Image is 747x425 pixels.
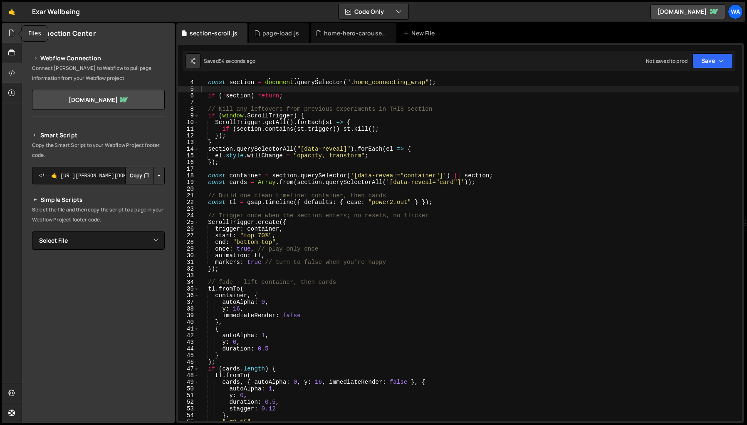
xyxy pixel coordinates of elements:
[125,167,165,184] div: Button group with nested dropdown
[178,199,199,206] div: 22
[178,365,199,372] div: 47
[190,29,237,37] div: section-scroll.js
[646,57,688,65] div: Not saved to prod
[178,146,199,152] div: 14
[178,152,199,159] div: 15
[32,63,165,83] p: Connect [PERSON_NAME] to Webflow to pull page information from your Webflow project
[178,312,199,319] div: 39
[178,86,199,92] div: 5
[178,286,199,292] div: 35
[262,29,299,37] div: page-load.js
[178,412,199,419] div: 54
[178,139,199,146] div: 13
[693,53,733,68] button: Save
[22,26,48,41] div: Files
[32,90,165,110] a: [DOMAIN_NAME]
[178,232,199,239] div: 27
[32,263,166,338] iframe: YouTube video player
[178,106,199,112] div: 8
[32,195,165,205] h2: Simple Scripts
[178,219,199,226] div: 25
[178,299,199,306] div: 37
[32,7,80,17] div: Exar Wellbeing
[178,392,199,399] div: 51
[32,53,165,63] h2: Webflow Connection
[178,239,199,246] div: 28
[178,126,199,132] div: 11
[178,399,199,405] div: 52
[178,345,199,352] div: 44
[178,119,199,126] div: 10
[219,57,255,65] div: 54 seconds ago
[178,99,199,106] div: 7
[178,192,199,199] div: 21
[178,319,199,326] div: 40
[178,112,199,119] div: 9
[178,172,199,179] div: 18
[178,186,199,192] div: 20
[651,4,725,19] a: [DOMAIN_NAME]
[178,372,199,379] div: 48
[178,326,199,332] div: 41
[178,339,199,345] div: 43
[178,212,199,219] div: 24
[178,279,199,286] div: 34
[178,206,199,212] div: 23
[178,385,199,392] div: 50
[32,344,166,419] iframe: YouTube video player
[32,140,165,160] p: Copy the Smart Script to your Webflow Project footer code.
[178,166,199,172] div: 17
[178,259,199,266] div: 31
[178,306,199,312] div: 38
[178,359,199,365] div: 46
[178,292,199,299] div: 36
[178,92,199,99] div: 6
[403,29,438,37] div: New File
[204,57,255,65] div: Saved
[178,379,199,385] div: 49
[324,29,386,37] div: home-hero-carousel.js
[178,405,199,412] div: 53
[2,2,22,22] a: 🤙
[178,132,199,139] div: 12
[178,159,199,166] div: 16
[728,4,743,19] a: wa
[178,252,199,259] div: 30
[32,29,96,38] h2: Connection Center
[32,167,165,184] textarea: <!--🤙 [URL][PERSON_NAME][DOMAIN_NAME]> <script>document.addEventListener("DOMContentLoaded", func...
[178,352,199,359] div: 45
[178,179,199,186] div: 19
[178,332,199,339] div: 42
[178,79,199,86] div: 4
[32,130,165,140] h2: Smart Script
[339,4,408,19] button: Code Only
[32,205,165,225] p: Select the file and then copy the script to a page in your Webflow Project footer code.
[125,167,153,184] button: Copy
[178,266,199,272] div: 32
[178,246,199,252] div: 29
[178,272,199,279] div: 33
[178,226,199,232] div: 26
